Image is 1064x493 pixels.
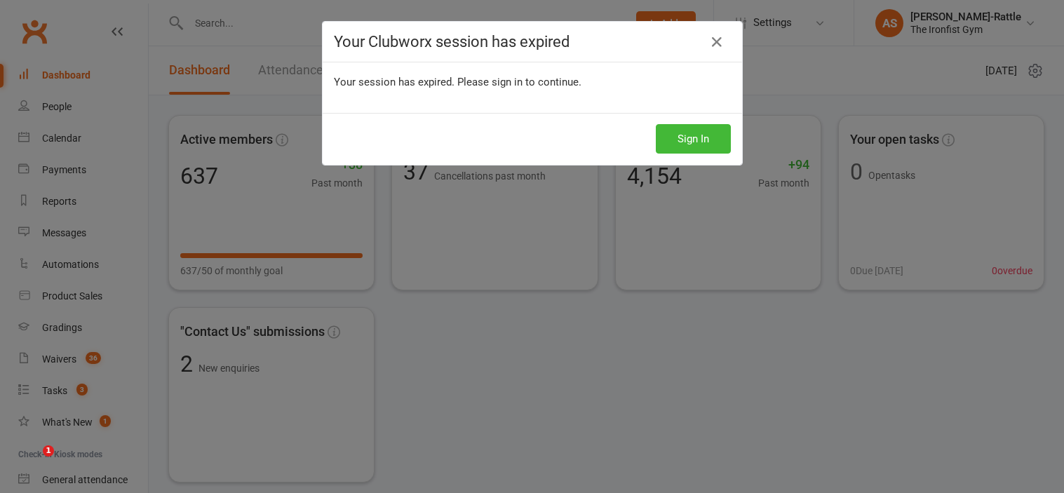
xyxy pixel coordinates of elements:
h4: Your Clubworx session has expired [334,33,731,50]
span: 1 [43,445,54,457]
a: Close [706,31,728,53]
button: Sign In [656,124,731,154]
span: Your session has expired. Please sign in to continue. [334,76,581,88]
iframe: Intercom live chat [14,445,48,479]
